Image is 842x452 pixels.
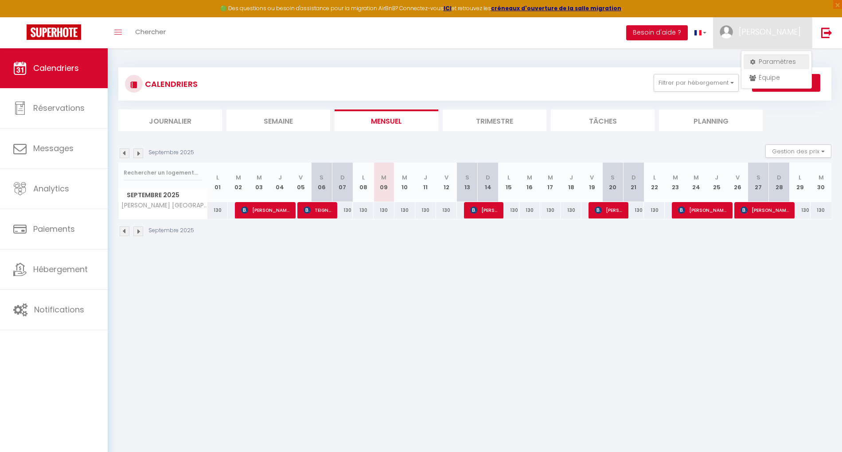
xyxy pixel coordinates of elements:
th: 05 [290,163,311,202]
div: 130 [207,202,228,218]
span: Hébergement [33,264,88,275]
div: 130 [561,202,581,218]
div: 130 [811,202,831,218]
div: 130 [353,202,374,218]
li: Trimestre [443,109,546,131]
a: créneaux d'ouverture de la salle migration [491,4,621,12]
div: 130 [623,202,644,218]
abbr: M [819,173,824,182]
li: Mensuel [335,109,438,131]
div: 130 [332,202,353,218]
th: 24 [686,163,706,202]
span: [PERSON_NAME] [678,202,727,218]
th: 30 [811,163,831,202]
abbr: L [362,173,365,182]
img: logout [821,27,832,38]
th: 27 [748,163,769,202]
span: [PERSON_NAME] [470,202,498,218]
a: ICI [444,4,452,12]
abbr: M [694,173,699,182]
abbr: S [756,173,760,182]
abbr: J [715,173,718,182]
span: [PERSON_NAME] [595,202,623,218]
th: 16 [519,163,540,202]
abbr: D [486,173,490,182]
span: Septembre 2025 [119,189,207,202]
th: 26 [727,163,748,202]
th: 12 [436,163,457,202]
button: Besoin d'aide ? [626,25,688,40]
button: Filtrer par hébergement [654,74,739,92]
th: 08 [353,163,374,202]
img: ... [720,25,733,39]
button: Ouvrir le widget de chat LiveChat [7,4,34,30]
div: 130 [415,202,436,218]
span: Analytics [33,183,69,194]
abbr: J [424,173,427,182]
abbr: D [631,173,636,182]
span: Messages [33,143,74,154]
th: 07 [332,163,353,202]
div: 130 [519,202,540,218]
th: 17 [540,163,561,202]
th: 11 [415,163,436,202]
th: 25 [706,163,727,202]
span: Notifications [34,304,84,315]
a: ... [PERSON_NAME] [713,17,812,48]
abbr: D [777,173,781,182]
abbr: S [320,173,324,182]
th: 09 [374,163,394,202]
a: Chercher [129,17,172,48]
th: 15 [499,163,519,202]
th: 18 [561,163,581,202]
th: 10 [394,163,415,202]
abbr: S [465,173,469,182]
th: 23 [665,163,686,202]
span: Paiements [33,223,75,234]
abbr: L [653,173,656,182]
th: 02 [228,163,249,202]
li: Journalier [118,109,222,131]
abbr: M [673,173,678,182]
p: Septembre 2025 [148,226,194,235]
span: TEIGNY [PERSON_NAME] [304,202,331,218]
span: Chercher [135,27,166,36]
input: Rechercher un logement... [124,165,202,181]
th: 06 [311,163,332,202]
span: [PERSON_NAME] [GEOGRAPHIC_DATA] [GEOGRAPHIC_DATA] [120,202,209,209]
abbr: M [236,173,241,182]
abbr: L [507,173,510,182]
abbr: S [611,173,615,182]
div: 130 [374,202,394,218]
abbr: V [590,173,594,182]
button: Gestion des prix [765,144,831,158]
span: [PERSON_NAME] [739,26,801,37]
abbr: V [444,173,448,182]
th: 22 [644,163,665,202]
th: 14 [478,163,499,202]
span: Calendriers [33,62,79,74]
th: 19 [581,163,602,202]
abbr: M [402,173,407,182]
th: 01 [207,163,228,202]
abbr: D [340,173,345,182]
h3: CALENDRIERS [143,74,198,94]
abbr: V [299,173,303,182]
abbr: M [381,173,386,182]
p: Septembre 2025 [148,148,194,157]
li: Semaine [226,109,330,131]
div: 130 [644,202,665,218]
abbr: L [799,173,801,182]
div: 130 [540,202,561,218]
span: [PERSON_NAME] [241,202,290,218]
a: Équipe [744,70,809,85]
li: Planning [659,109,763,131]
abbr: V [736,173,740,182]
abbr: L [216,173,219,182]
th: 04 [269,163,290,202]
abbr: M [257,173,262,182]
div: 130 [394,202,415,218]
span: Réservations [33,102,85,113]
